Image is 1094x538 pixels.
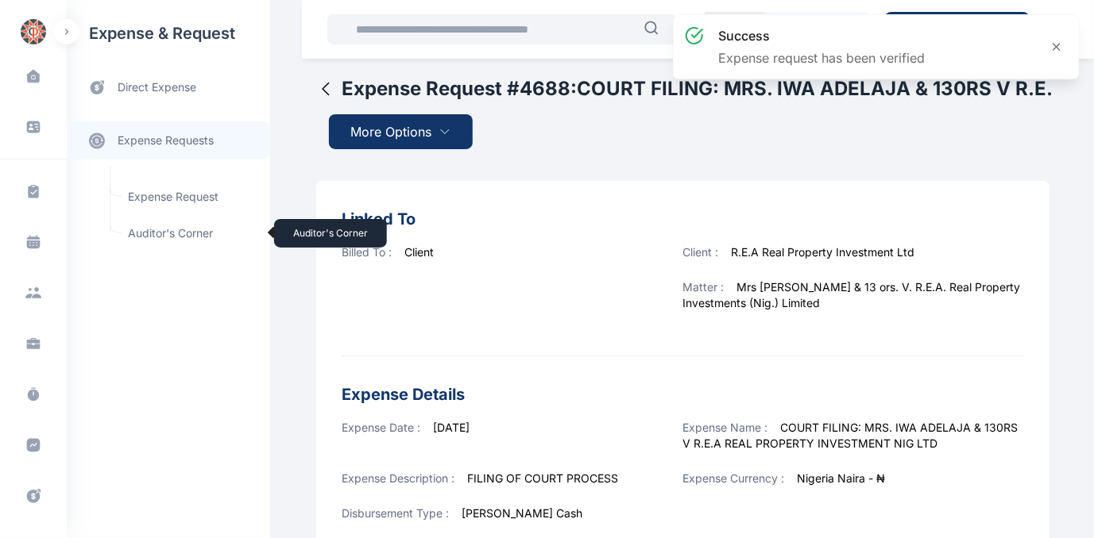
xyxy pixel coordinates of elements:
span: Auditor's Corner [118,218,262,248]
h3: Expense Details [342,382,1024,407]
span: Nigeria Naira - ₦ [798,471,886,485]
span: Billed To : [342,245,392,259]
span: Client : [683,245,719,259]
a: Auditor's CornerAuditor's Corner [118,218,262,248]
span: [DATE] [433,421,470,434]
span: More Options [351,122,432,141]
span: Mrs [PERSON_NAME] & 13 ors. V. R.E.A. Real Property Investments (Nig.) Limited [683,280,1021,309]
span: Expense Date : [342,421,420,434]
span: [PERSON_NAME] Cash [462,506,582,520]
h3: success [718,26,925,45]
span: Disbursement Type : [342,506,449,520]
span: Expense Description : [342,471,454,485]
span: Expense Currency : [683,471,785,485]
h3: Linked To [342,206,1024,232]
span: Expense Name : [683,421,768,434]
div: expense requests [67,109,270,159]
p: Expense request has been verified [718,48,925,67]
span: Client [404,245,434,259]
span: direct expense [118,79,196,96]
span: Matter : [683,280,725,294]
a: Expense Request [118,182,262,212]
a: expense requests [67,121,270,159]
a: direct expense [67,67,270,109]
span: COURT FILING: MRS. IWA ADELAJA & 130RS V R.E.A REAL PROPERTY INVESTMENT NIG LTD [683,421,1019,450]
span: R.E.A Real Property Investment Ltd [732,245,915,259]
span: FILING OF COURT PROCESS [467,471,618,485]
